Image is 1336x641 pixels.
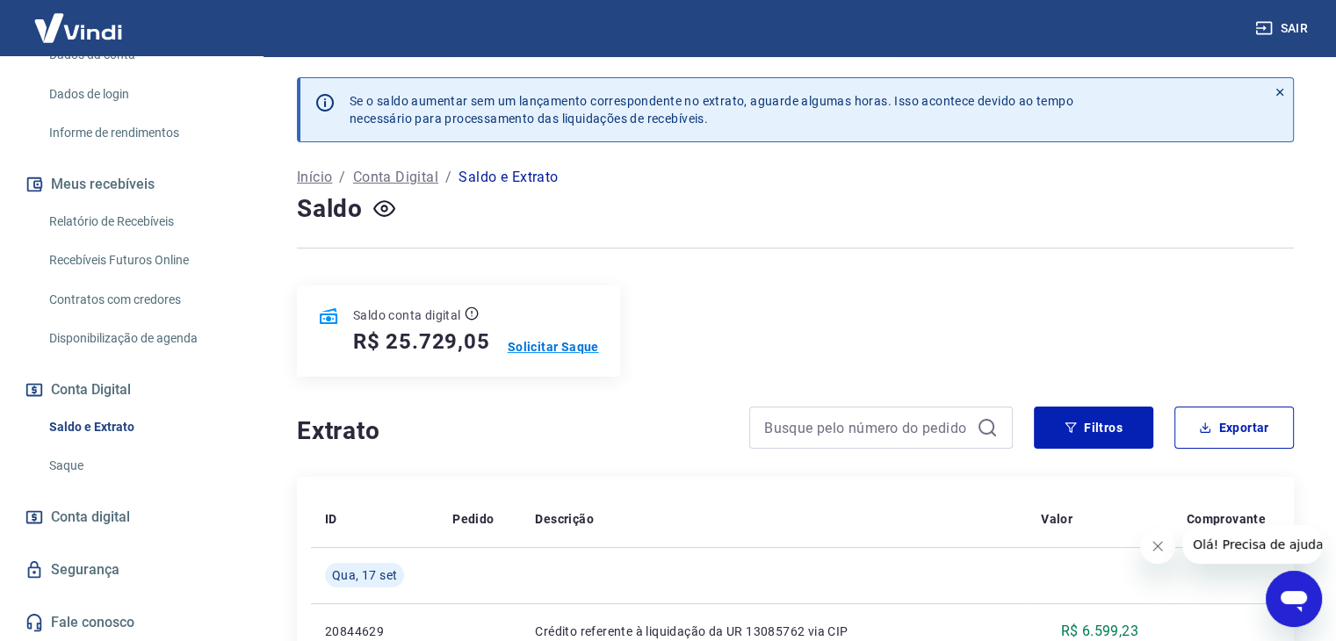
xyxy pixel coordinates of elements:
button: Meus recebíveis [21,165,242,204]
img: Vindi [21,1,135,54]
p: Pedido [452,510,494,528]
a: Contratos com credores [42,282,242,318]
span: Conta digital [51,505,130,529]
a: Saldo e Extrato [42,409,242,445]
iframe: Botão para abrir a janela de mensagens [1266,571,1322,627]
input: Busque pelo número do pedido [764,414,970,441]
h4: Saldo [297,191,363,227]
a: Relatório de Recebíveis [42,204,242,240]
button: Sair [1252,12,1315,45]
span: Qua, 17 set [332,566,397,584]
span: Olá! Precisa de ajuda? [11,12,148,26]
iframe: Mensagem da empresa [1182,525,1322,564]
p: ID [325,510,337,528]
a: Conta Digital [353,167,438,188]
p: Descrição [535,510,594,528]
p: Se o saldo aumentar sem um lançamento correspondente no extrato, aguarde algumas horas. Isso acon... [350,92,1073,127]
p: Comprovante [1187,510,1266,528]
a: Início [297,167,332,188]
a: Dados de login [42,76,242,112]
h5: R$ 25.729,05 [353,328,490,356]
p: 20844629 [325,623,424,640]
a: Solicitar Saque [508,338,599,356]
p: / [445,167,451,188]
p: Crédito referente à liquidação da UR 13085762 via CIP [535,623,1013,640]
a: Disponibilização de agenda [42,320,242,357]
a: Recebíveis Futuros Online [42,242,242,278]
a: Saque [42,448,242,484]
p: Saldo conta digital [353,306,461,324]
p: Saldo e Extrato [459,167,558,188]
button: Exportar [1174,407,1294,449]
p: / [339,167,345,188]
a: Segurança [21,551,242,589]
h4: Extrato [297,414,728,449]
p: Valor [1041,510,1072,528]
a: Informe de rendimentos [42,115,242,151]
iframe: Fechar mensagem [1140,529,1175,564]
a: Conta digital [21,498,242,537]
button: Conta Digital [21,371,242,409]
button: Filtros [1034,407,1153,449]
